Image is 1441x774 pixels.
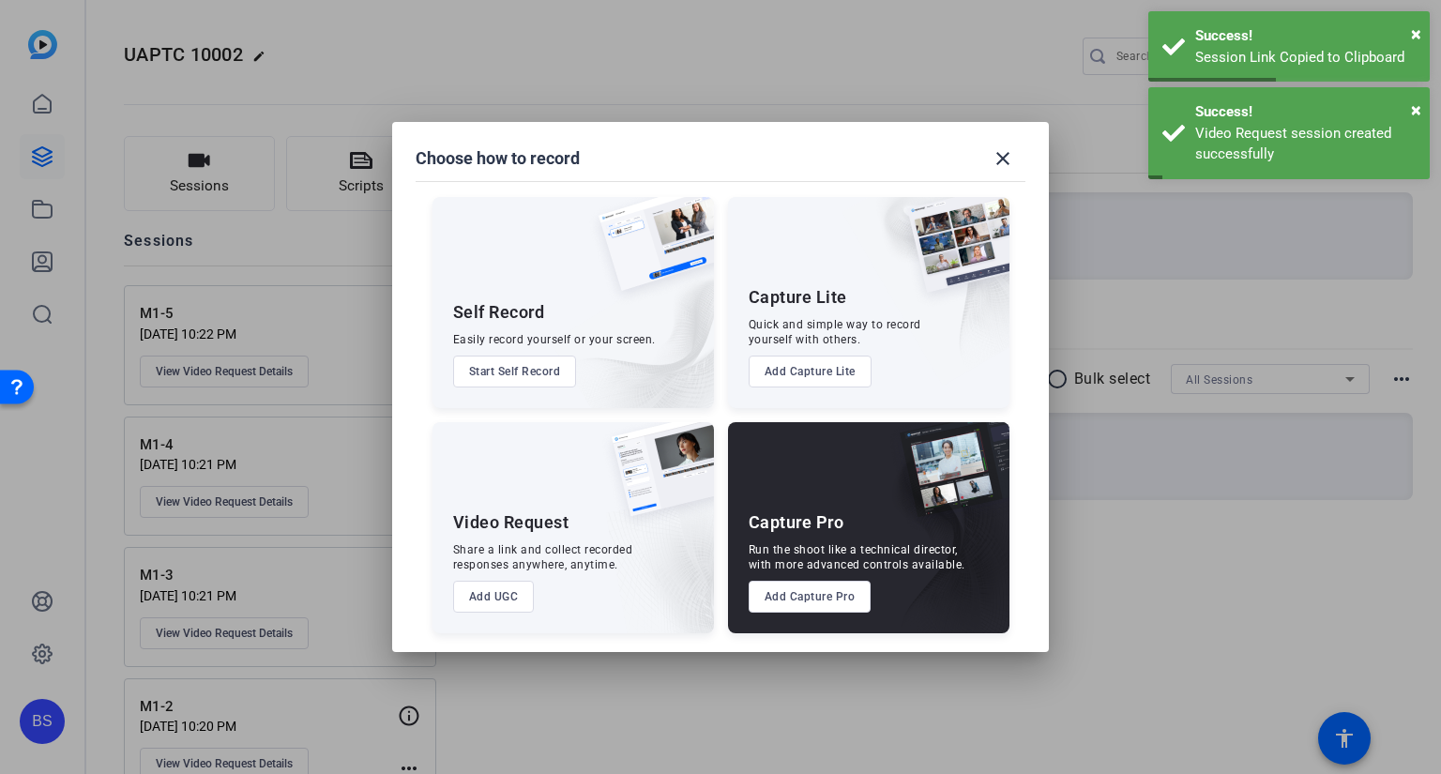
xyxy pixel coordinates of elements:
[1411,20,1421,48] button: Close
[1411,96,1421,124] button: Close
[1195,25,1416,47] div: Success!
[1195,101,1416,123] div: Success!
[1195,47,1416,68] div: Session Link Copied to Clipboard
[1195,123,1416,165] div: Video Request session created successfully
[1411,99,1421,121] span: ×
[1411,23,1421,45] span: ×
